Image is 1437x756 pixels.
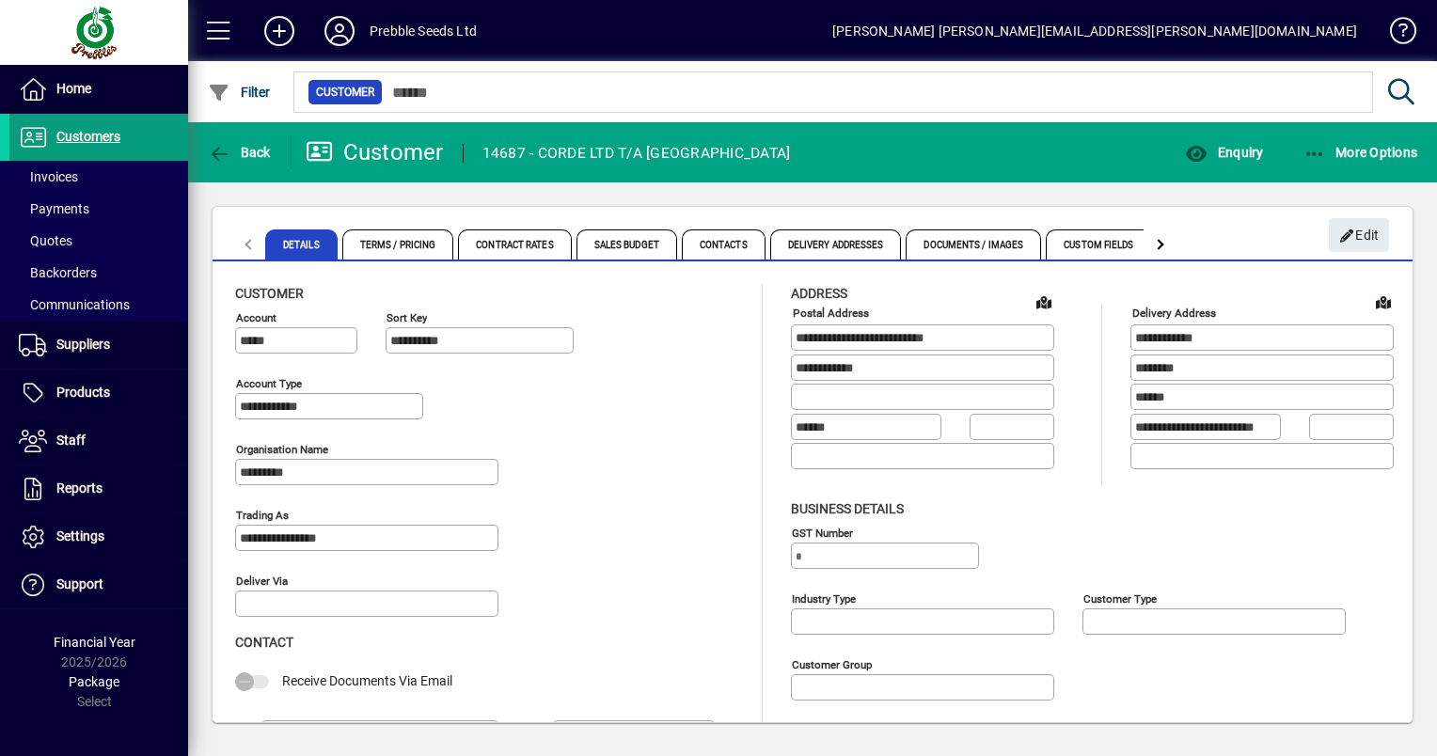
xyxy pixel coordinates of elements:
[56,129,120,144] span: Customers
[56,433,86,448] span: Staff
[9,370,188,417] a: Products
[54,635,135,650] span: Financial Year
[1329,218,1389,252] button: Edit
[9,225,188,257] a: Quotes
[792,657,872,670] mat-label: Customer group
[1299,135,1423,169] button: More Options
[9,465,188,512] a: Reports
[56,81,91,96] span: Home
[56,576,103,591] span: Support
[9,561,188,608] a: Support
[1185,145,1263,160] span: Enquiry
[482,138,791,168] div: 14687 - CORDE LTD T/A [GEOGRAPHIC_DATA]
[1368,287,1398,317] a: View on map
[56,385,110,400] span: Products
[235,635,293,650] span: Contact
[203,135,276,169] button: Back
[19,201,89,216] span: Payments
[56,337,110,352] span: Suppliers
[9,513,188,560] a: Settings
[1303,145,1418,160] span: More Options
[1376,4,1413,65] a: Knowledge Base
[56,480,103,496] span: Reports
[1083,591,1157,605] mat-label: Customer type
[458,229,571,260] span: Contract Rates
[236,575,288,588] mat-label: Deliver via
[832,16,1357,46] div: [PERSON_NAME] [PERSON_NAME][EMAIL_ADDRESS][PERSON_NAME][DOMAIN_NAME]
[265,229,338,260] span: Details
[9,257,188,289] a: Backorders
[203,75,276,109] button: Filter
[19,265,97,280] span: Backorders
[306,137,444,167] div: Customer
[19,233,72,248] span: Quotes
[56,528,104,543] span: Settings
[682,229,766,260] span: Contacts
[236,311,276,324] mat-label: Account
[235,286,304,301] span: Customer
[9,161,188,193] a: Invoices
[188,135,292,169] app-page-header-button: Back
[69,674,119,689] span: Package
[9,322,188,369] a: Suppliers
[249,14,309,48] button: Add
[1339,220,1380,251] span: Edit
[9,193,188,225] a: Payments
[792,526,853,539] mat-label: GST Number
[9,417,188,465] a: Staff
[236,377,302,390] mat-label: Account Type
[316,83,374,102] span: Customer
[1180,135,1268,169] button: Enquiry
[282,673,452,688] span: Receive Documents Via Email
[19,297,130,312] span: Communications
[792,591,856,605] mat-label: Industry type
[208,145,271,160] span: Back
[208,85,271,100] span: Filter
[387,311,427,324] mat-label: Sort key
[1029,287,1059,317] a: View on map
[309,14,370,48] button: Profile
[770,229,902,260] span: Delivery Addresses
[9,289,188,321] a: Communications
[791,501,904,516] span: Business details
[342,229,454,260] span: Terms / Pricing
[236,509,289,522] mat-label: Trading as
[370,16,477,46] div: Prebble Seeds Ltd
[19,169,78,184] span: Invoices
[1046,229,1151,260] span: Custom Fields
[906,229,1041,260] span: Documents / Images
[576,229,677,260] span: Sales Budget
[791,286,847,301] span: Address
[236,443,328,456] mat-label: Organisation name
[9,66,188,113] a: Home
